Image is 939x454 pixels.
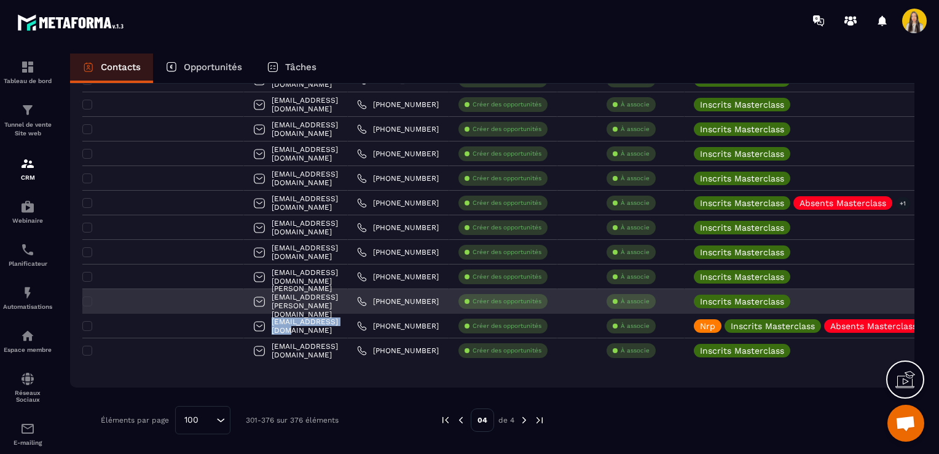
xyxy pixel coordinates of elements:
a: automationsautomationsEspace membre [3,319,52,362]
a: [PHONE_NUMBER] [357,321,439,331]
p: À associe [621,248,650,257]
p: Inscrits Masterclass [731,322,815,330]
p: Inscrits Masterclass [700,199,784,207]
p: Créer des opportunités [473,346,541,355]
img: next [534,415,545,426]
a: social-networksocial-networkRéseaux Sociaux [3,362,52,412]
p: À associe [621,100,650,109]
a: automationsautomationsWebinaire [3,190,52,233]
a: formationformationTableau de bord [3,50,52,94]
p: Créer des opportunités [473,248,541,257]
a: [PHONE_NUMBER] [357,272,439,282]
p: Inscrits Masterclass [700,76,784,84]
p: Inscrits Masterclass [700,297,784,306]
p: Inscrits Masterclass [700,174,784,183]
img: automations [20,329,35,343]
p: À associe [621,199,650,207]
p: Automatisations [3,303,52,310]
p: Réseaux Sociaux [3,389,52,403]
p: Inscrits Masterclass [700,223,784,232]
input: Search for option [203,413,213,427]
a: [PHONE_NUMBER] [357,247,439,257]
img: automations [20,199,35,214]
p: À associe [621,125,650,133]
a: Contacts [70,54,153,83]
p: Créer des opportunités [473,273,541,281]
p: Tâches [285,62,316,73]
img: prev [455,415,466,426]
p: Créer des opportunités [473,223,541,232]
p: Absents Masterclass [830,322,917,330]
a: schedulerschedulerPlanificateur [3,233,52,276]
a: Opportunités [153,54,254,83]
p: E-mailing [3,439,52,446]
p: À associe [621,322,650,330]
p: Inscrits Masterclass [700,125,784,133]
p: Créer des opportunités [473,149,541,158]
p: À associe [621,273,650,281]
img: social-network [20,372,35,386]
p: Inscrits Masterclass [700,248,784,257]
a: [PHONE_NUMBER] [357,346,439,356]
a: [PHONE_NUMBER] [357,173,439,183]
p: Espace membre [3,346,52,353]
p: À associe [621,149,650,158]
a: Tâches [254,54,329,83]
p: Tableau de bord [3,78,52,84]
p: Créer des opportunités [473,100,541,109]
p: Éléments par page [101,416,169,424]
p: Tunnel de vente Site web [3,121,52,138]
p: Créer des opportunités [473,322,541,330]
img: formation [20,60,35,74]
p: Créer des opportunités [473,174,541,183]
p: Inscrits Masterclass [700,100,784,109]
p: À associe [621,223,650,232]
p: À associe [621,297,650,306]
p: À associe [621,346,650,355]
p: Absents Masterclass [800,199,886,207]
div: Ouvrir le chat [887,405,924,442]
span: 100 [180,413,203,427]
p: 301-376 sur 376 éléments [246,416,339,424]
a: formationformationCRM [3,147,52,190]
p: Créer des opportunités [473,125,541,133]
a: [PHONE_NUMBER] [357,297,439,306]
p: Inscrits Masterclass [700,149,784,158]
p: Opportunités [184,62,242,73]
img: email [20,421,35,436]
div: Search for option [175,406,230,434]
a: [PHONE_NUMBER] [357,198,439,208]
a: [PHONE_NUMBER] [357,100,439,110]
p: Planificateur [3,260,52,267]
a: [PHONE_NUMBER] [357,223,439,233]
p: +1 [895,197,910,210]
a: [PHONE_NUMBER] [357,124,439,134]
p: 04 [471,408,494,432]
p: Nrp [700,322,715,330]
p: Créer des opportunités [473,297,541,306]
img: prev [440,415,451,426]
p: Webinaire [3,217,52,224]
p: Contacts [101,62,141,73]
p: Inscrits Masterclass [700,346,784,355]
p: Inscrits Masterclass [700,273,784,281]
p: Créer des opportunités [473,199,541,207]
p: CRM [3,174,52,181]
img: next [519,415,530,426]
img: automations [20,285,35,300]
a: automationsautomationsAutomatisations [3,276,52,319]
img: scheduler [20,242,35,257]
img: formation [20,156,35,171]
p: À associe [621,174,650,183]
a: formationformationTunnel de vente Site web [3,94,52,147]
img: formation [20,103,35,117]
img: logo [17,11,128,34]
p: de 4 [498,415,514,425]
a: [PHONE_NUMBER] [357,149,439,159]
